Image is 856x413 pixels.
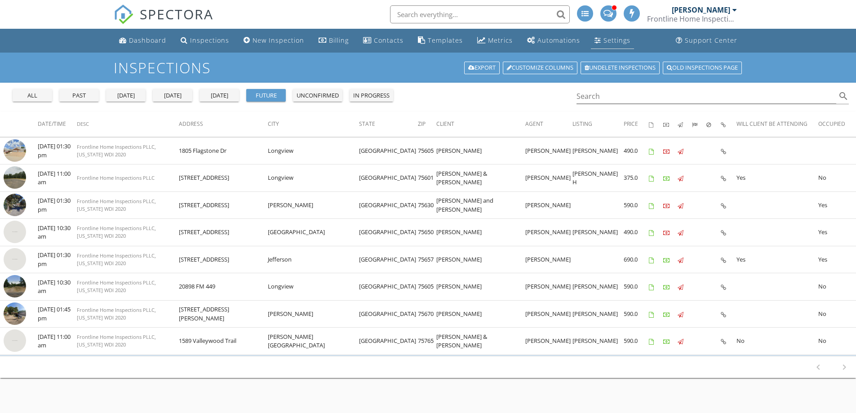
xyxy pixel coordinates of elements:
[525,219,572,246] td: [PERSON_NAME]
[268,164,359,192] td: Longview
[624,191,649,219] td: 590.0
[59,89,99,102] button: past
[179,164,268,192] td: [STREET_ADDRESS]
[525,191,572,219] td: [PERSON_NAME]
[678,111,692,137] th: Published: Not sorted.
[359,191,418,219] td: [GEOGRAPHIC_DATA]
[736,120,807,128] span: Will client be attending
[706,111,721,137] th: Canceled: Not sorted.
[179,111,268,137] th: Address: Not sorted.
[353,91,390,100] div: in progress
[359,328,418,355] td: [GEOGRAPHIC_DATA]
[418,120,426,128] span: Zip
[77,198,156,212] span: Frontline Home Inspections PLLC, [US_STATE] WDI 2020
[572,219,624,246] td: [PERSON_NAME]
[428,36,463,44] div: Templates
[572,137,624,164] td: [PERSON_NAME]
[350,89,393,102] button: in progress
[129,36,166,44] div: Dashboard
[38,300,77,328] td: [DATE] 01:45 pm
[736,328,818,355] td: No
[436,191,525,219] td: [PERSON_NAME] and [PERSON_NAME]
[436,137,525,164] td: [PERSON_NAME]
[110,91,142,100] div: [DATE]
[77,111,179,137] th: Desc: Not sorted.
[77,333,156,348] span: Frontline Home Inspections PLLC, [US_STATE] WDI 2020
[672,5,730,14] div: [PERSON_NAME]
[663,62,742,74] a: Old inspections page
[436,164,525,192] td: [PERSON_NAME] & [PERSON_NAME]
[818,219,856,246] td: Yes
[179,219,268,246] td: [STREET_ADDRESS]
[663,111,678,137] th: Paid: Not sorted.
[436,120,454,128] span: Client
[315,32,352,49] a: Billing
[624,246,649,273] td: 690.0
[200,89,239,102] button: [DATE]
[474,32,516,49] a: Metrics
[77,279,156,293] span: Frontline Home Inspections PLLC, [US_STATE] WDI 2020
[359,273,418,301] td: [GEOGRAPHIC_DATA]
[525,273,572,301] td: [PERSON_NAME]
[736,246,818,273] td: Yes
[106,89,146,102] button: [DATE]
[359,111,418,137] th: State: Not sorted.
[359,300,418,328] td: [GEOGRAPHIC_DATA]
[818,111,856,137] th: Occupied: Not sorted.
[581,62,660,74] a: Undelete inspections
[436,111,525,137] th: Client: Not sorted.
[624,273,649,301] td: 590.0
[572,164,624,192] td: [PERSON_NAME] H
[77,120,89,127] span: Desc
[624,300,649,328] td: 590.0
[418,328,436,355] td: 75765
[253,36,304,44] div: New Inspection
[488,36,513,44] div: Metrics
[818,191,856,219] td: Yes
[624,137,649,164] td: 490.0
[293,89,342,102] button: unconfirmed
[77,143,156,158] span: Frontline Home Inspections PLLC, [US_STATE] WDI 2020
[577,89,837,104] input: Search
[268,120,279,128] span: City
[464,62,500,74] a: Export
[418,273,436,301] td: 75605
[179,120,203,128] span: Address
[179,300,268,328] td: [STREET_ADDRESS][PERSON_NAME]
[77,252,156,266] span: Frontline Home Inspections PLLC, [US_STATE] WDI 2020
[624,120,638,128] span: Price
[140,4,213,23] span: SPECTORA
[179,273,268,301] td: 20898 FM 449
[179,191,268,219] td: [STREET_ADDRESS]
[436,219,525,246] td: [PERSON_NAME]
[572,120,592,128] span: Listing
[177,32,233,49] a: Inspections
[672,32,741,49] a: Support Center
[63,91,95,100] div: past
[418,300,436,328] td: 75670
[525,246,572,273] td: [PERSON_NAME]
[246,89,286,102] button: future
[156,91,189,100] div: [DATE]
[268,137,359,164] td: Longview
[268,219,359,246] td: [GEOGRAPHIC_DATA]
[4,329,26,352] img: streetview
[503,62,577,74] a: Customize Columns
[418,137,436,164] td: 75605
[418,191,436,219] td: 75630
[818,300,856,328] td: No
[818,328,856,355] td: No
[268,246,359,273] td: Jefferson
[525,120,543,128] span: Agent
[572,273,624,301] td: [PERSON_NAME]
[647,14,737,23] div: Frontline Home Inspections
[525,328,572,355] td: [PERSON_NAME]
[115,32,170,49] a: Dashboard
[4,139,26,162] img: streetview
[736,111,818,137] th: Will client be attending: Not sorted.
[38,137,77,164] td: [DATE] 01:30 pm
[818,246,856,273] td: Yes
[692,111,706,137] th: Submitted: Not sorted.
[572,300,624,328] td: [PERSON_NAME]
[649,111,663,137] th: Agreements signed: Not sorted.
